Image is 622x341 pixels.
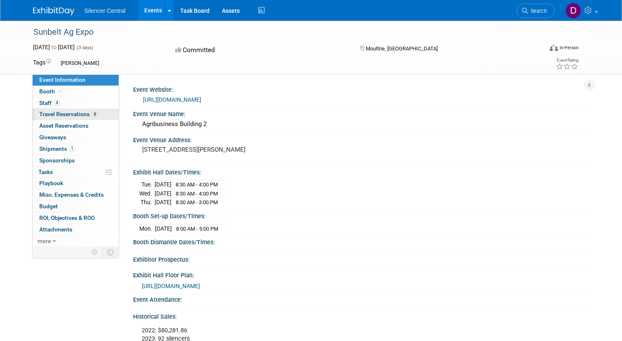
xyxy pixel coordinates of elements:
[33,167,119,178] a: Tasks
[58,59,102,68] div: [PERSON_NAME]
[155,198,172,207] td: [DATE]
[176,199,218,205] span: 8:30 AM - 3:00 PM
[33,58,51,68] td: Tags
[39,180,63,186] span: Playbook
[142,283,200,289] a: [URL][DOMAIN_NAME]
[176,191,218,197] span: 8:30 AM - 4:00 PM
[33,189,119,200] a: Misc. Expenses & Credits
[92,111,98,117] span: 8
[133,293,589,304] div: Event Attendance:
[88,247,102,258] td: Personalize Event Tab Strip
[133,236,589,246] div: Booth Dismantle Dates/Times:
[366,45,438,52] span: Moultrie, [GEOGRAPHIC_DATA]
[133,166,589,176] div: Exhibit Hall Dates/Times:
[39,100,60,106] span: Staff
[33,109,119,120] a: Travel Reservations8
[33,224,119,235] a: Attachments
[39,226,72,233] span: Attachments
[69,145,75,152] span: 1
[39,76,86,83] span: Event Information
[33,143,119,155] a: Shipments1
[33,7,74,15] img: ExhibitDay
[76,45,93,50] span: (3 days)
[133,253,589,264] div: Exhibitor Prospectus:
[33,132,119,143] a: Giveaways
[31,25,532,40] div: Sunbelt Ag Expo
[133,83,589,94] div: Event Website:
[39,88,64,95] span: Booth
[33,74,119,86] a: Event Information
[517,4,555,18] a: Search
[33,212,119,224] a: ROI, Objectives & ROO
[39,122,88,129] span: Asset Reservations
[38,169,53,175] span: Tasks
[33,86,119,97] a: Booth
[39,215,95,221] span: ROI, Objectives & ROO
[102,247,119,258] td: Toggle Event Tabs
[33,98,119,109] a: Staff4
[39,191,104,198] span: Misc. Expenses & Credits
[39,157,75,164] span: Sponsorships
[142,146,314,153] pre: [STREET_ADDRESS][PERSON_NAME]
[33,44,75,50] span: [DATE] [DATE]
[139,118,583,131] div: Agribusiness Building 2
[155,180,172,189] td: [DATE]
[176,226,218,232] span: 8:00 AM - 5:00 PM
[155,224,172,233] td: [DATE]
[139,224,155,233] td: Mon.
[139,180,155,189] td: Tue.
[133,134,589,144] div: Event Venue Address:
[176,181,218,188] span: 8:30 AM - 4:00 PM
[39,111,98,117] span: Travel Reservations
[133,108,589,118] div: Event Venue Name:
[39,145,75,152] span: Shipments
[133,210,589,220] div: Booth Set-up Dates/Times:
[139,198,155,207] td: Thu.
[143,96,201,103] a: [URL][DOMAIN_NAME]
[139,189,155,198] td: Wed.
[133,310,589,321] div: Historical Sales:
[550,44,558,51] img: Format-Inperson.png
[39,203,58,210] span: Budget
[39,134,66,141] span: Giveaways
[54,100,60,106] span: 4
[528,8,547,14] span: Search
[498,43,579,55] div: Event Format
[565,3,581,19] img: Dean Woods
[84,7,126,14] span: Silencer Central
[33,201,119,212] a: Budget
[559,45,579,51] div: In-Person
[155,189,172,198] td: [DATE]
[33,236,119,247] a: more
[33,178,119,189] a: Playbook
[556,58,578,62] div: Event Rating
[133,269,589,279] div: Exhibit Hall Floor Plan:
[50,44,58,50] span: to
[59,89,63,93] i: Booth reservation complete
[33,155,119,166] a: Sponsorships
[33,120,119,131] a: Asset Reservations
[173,43,346,57] div: Committed
[38,238,51,244] span: more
